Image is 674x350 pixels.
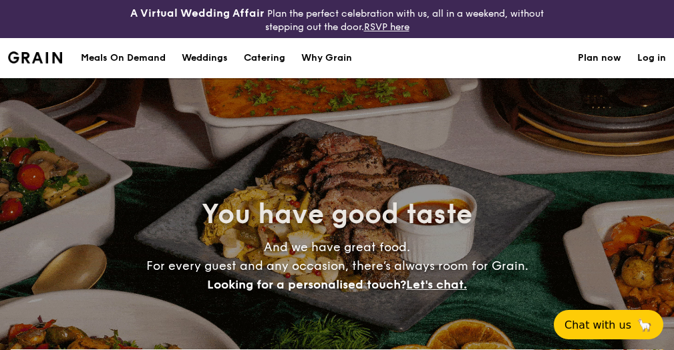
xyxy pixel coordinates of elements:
[637,317,653,333] span: 🦙
[73,38,174,78] a: Meals On Demand
[578,38,621,78] a: Plan now
[564,319,631,331] span: Chat with us
[406,277,467,292] span: Let's chat.
[8,51,62,63] img: Grain
[182,38,228,78] div: Weddings
[554,310,663,339] button: Chat with us🦙
[364,21,409,33] a: RSVP here
[637,38,666,78] a: Log in
[301,38,352,78] div: Why Grain
[174,38,236,78] a: Weddings
[236,38,293,78] a: Catering
[244,38,285,78] h1: Catering
[8,51,62,63] a: Logotype
[293,38,360,78] a: Why Grain
[130,5,265,21] h4: A Virtual Wedding Affair
[81,38,166,78] div: Meals On Demand
[112,5,562,33] div: Plan the perfect celebration with us, all in a weekend, without stepping out the door.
